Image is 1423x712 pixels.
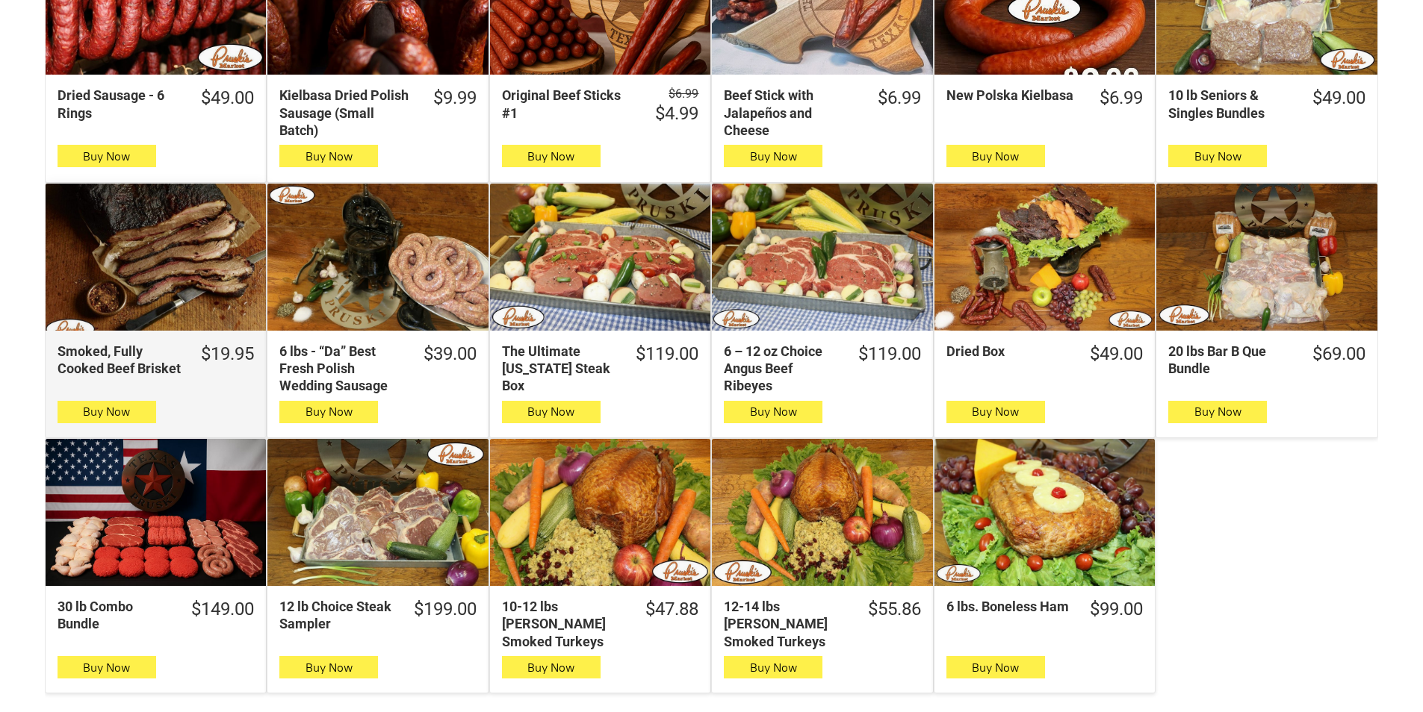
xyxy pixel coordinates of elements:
button: Buy Now [724,145,822,167]
span: Buy Now [527,405,574,419]
div: 6 lbs. Boneless Ham [946,598,1070,615]
span: Buy Now [750,405,797,419]
button: Buy Now [724,656,822,678]
div: New Polska Kielbasa [946,87,1080,104]
a: $69.0020 lbs Bar B Que Bundle [1156,343,1377,378]
button: Buy Now [279,656,378,678]
div: 10-12 lbs [PERSON_NAME] Smoked Turkeys [502,598,626,650]
span: Buy Now [306,661,353,675]
div: $49.00 [201,87,254,110]
div: Kielbasa Dried Polish Sausage (Small Batch) [279,87,413,139]
button: Buy Now [1168,145,1267,167]
button: Buy Now [724,401,822,423]
a: $55.8612-14 lbs [PERSON_NAME] Smoked Turkeys [712,598,932,650]
div: 30 lb Combo Bundle [58,598,172,633]
div: 12-14 lbs [PERSON_NAME] Smoked Turkeys [724,598,848,650]
button: Buy Now [502,145,601,167]
div: $119.00 [858,343,921,366]
span: Buy Now [750,149,797,163]
a: 30 lb Combo Bundle [46,439,266,586]
span: Buy Now [1194,149,1241,163]
a: $49.0010 lb Seniors & Singles Bundles [1156,87,1377,122]
a: $119.006 – 12 oz Choice Angus Beef Ribeyes [712,343,932,395]
button: Buy Now [502,401,601,423]
a: $19.95Smoked, Fully Cooked Beef Brisket [46,343,266,378]
button: Buy Now [58,401,156,423]
s: $6.99 [669,87,698,101]
a: $6.99Beef Stick with Jalapeños and Cheese [712,87,932,139]
div: Smoked, Fully Cooked Beef Brisket [58,343,182,378]
div: $47.88 [645,598,698,621]
a: $6.99New Polska Kielbasa [934,87,1155,110]
a: $9.99Kielbasa Dried Polish Sausage (Small Batch) [267,87,488,139]
a: 12 lb Choice Steak Sampler [267,439,488,586]
a: $199.0012 lb Choice Steak Sampler [267,598,488,633]
div: Dried Box [946,343,1070,360]
button: Buy Now [946,656,1045,678]
div: $19.95 [201,343,254,366]
a: $47.8810-12 lbs [PERSON_NAME] Smoked Turkeys [490,598,710,650]
span: Buy Now [306,149,353,163]
div: Beef Stick with Jalapeños and Cheese [724,87,858,139]
span: Buy Now [750,661,797,675]
a: $99.006 lbs. Boneless Ham [934,598,1155,621]
a: 12-14 lbs Pruski&#39;s Smoked Turkeys [712,439,932,586]
button: Buy Now [58,145,156,167]
div: 12 lb Choice Steak Sampler [279,598,394,633]
div: $6.99 [878,87,921,110]
span: Buy Now [306,405,353,419]
a: $119.00The Ultimate [US_STATE] Steak Box [490,343,710,395]
div: $4.99 [655,102,698,125]
button: Buy Now [946,145,1045,167]
a: Dried Box [934,184,1155,331]
a: 6 lbs. Boneless Ham [934,439,1155,586]
button: Buy Now [58,656,156,678]
button: Buy Now [279,145,378,167]
div: 10 lb Seniors & Singles Bundles [1168,87,1292,122]
div: 6 lbs - “Da” Best Fresh Polish Wedding Sausage [279,343,403,395]
a: $149.0030 lb Combo Bundle [46,598,266,633]
div: Dried Sausage - 6 Rings [58,87,182,122]
button: Buy Now [1168,401,1267,423]
span: Buy Now [527,661,574,675]
a: $39.006 lbs - “Da” Best Fresh Polish Wedding Sausage [267,343,488,395]
span: Buy Now [83,149,130,163]
div: $6.99 [1100,87,1143,110]
span: Buy Now [83,405,130,419]
span: Buy Now [972,149,1019,163]
div: $119.00 [636,343,698,366]
div: $149.00 [191,598,254,621]
a: 10-12 lbs Pruski&#39;s Smoked Turkeys [490,439,710,586]
span: Buy Now [972,405,1019,419]
div: $39.00 [424,343,477,366]
a: $49.00Dried Sausage - 6 Rings [46,87,266,122]
div: $9.99 [433,87,477,110]
div: $55.86 [868,598,921,621]
a: 20 lbs Bar B Que Bundle [1156,184,1377,331]
div: 20 lbs Bar B Que Bundle [1168,343,1292,378]
div: $49.00 [1090,343,1143,366]
span: Buy Now [527,149,574,163]
a: 6 – 12 oz Choice Angus Beef Ribeyes [712,184,932,331]
a: The Ultimate Texas Steak Box [490,184,710,331]
span: Buy Now [83,661,130,675]
div: $69.00 [1312,343,1365,366]
button: Buy Now [946,401,1045,423]
span: Buy Now [972,661,1019,675]
span: Buy Now [1194,405,1241,419]
div: $99.00 [1090,598,1143,621]
button: Buy Now [502,656,601,678]
a: $49.00Dried Box [934,343,1155,366]
div: 6 – 12 oz Choice Angus Beef Ribeyes [724,343,838,395]
a: $6.99 $4.99Original Beef Sticks #1 [490,87,710,125]
button: Buy Now [279,401,378,423]
div: $199.00 [414,598,477,621]
div: The Ultimate [US_STATE] Steak Box [502,343,616,395]
div: $49.00 [1312,87,1365,110]
div: Original Beef Sticks #1 [502,87,636,122]
a: 6 lbs - “Da” Best Fresh Polish Wedding Sausage [267,184,488,331]
a: Smoked, Fully Cooked Beef Brisket [46,184,266,331]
